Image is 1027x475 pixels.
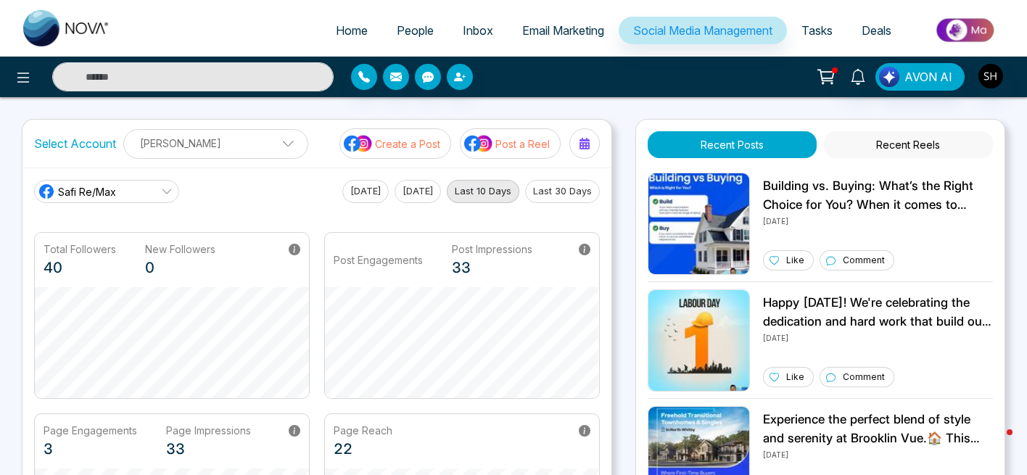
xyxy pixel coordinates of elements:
[342,180,389,203] button: [DATE]
[847,17,906,44] a: Deals
[336,23,368,38] span: Home
[44,423,137,438] p: Page Engagements
[875,63,965,91] button: AVON AI
[44,241,116,257] p: Total Followers
[447,180,519,203] button: Last 10 Days
[58,184,116,199] span: Safi Re/Max
[978,426,1012,460] iframe: Intercom live chat
[397,23,434,38] span: People
[463,23,493,38] span: Inbox
[787,17,847,44] a: Tasks
[334,423,392,438] p: Page Reach
[508,17,619,44] a: Email Marketing
[382,17,448,44] a: People
[452,257,532,278] p: 33
[334,438,392,460] p: 22
[904,68,952,86] span: AVON AI
[145,257,215,278] p: 0
[344,134,373,153] img: social-media-icon
[44,257,116,278] p: 40
[334,252,423,268] p: Post Engagements
[34,135,116,152] label: Select Account
[145,241,215,257] p: New Followers
[522,23,604,38] span: Email Marketing
[525,180,600,203] button: Last 30 Days
[786,371,804,384] p: Like
[978,64,1003,88] img: User Avatar
[321,17,382,44] a: Home
[448,17,508,44] a: Inbox
[460,128,561,159] button: social-media-iconPost a Reel
[452,241,532,257] p: Post Impressions
[824,131,993,158] button: Recent Reels
[862,23,891,38] span: Deals
[648,173,750,275] img: Unable to load img.
[619,17,787,44] a: Social Media Management
[763,214,993,227] p: [DATE]
[339,128,451,159] button: social-media-iconCreate a Post
[879,67,899,87] img: Lead Flow
[763,410,993,447] p: Experience the perfect blend of style and serenity at Brooklin Vue.🏠 This exclusive collection of...
[763,331,993,344] p: [DATE]
[786,254,804,267] p: Like
[495,136,550,152] p: Post a Reel
[44,438,137,460] p: 3
[375,136,440,152] p: Create a Post
[648,131,817,158] button: Recent Posts
[464,134,493,153] img: social-media-icon
[633,23,772,38] span: Social Media Management
[166,438,251,460] p: 33
[648,289,750,392] img: Unable to load img.
[913,14,1018,46] img: Market-place.gif
[23,10,110,46] img: Nova CRM Logo
[843,254,885,267] p: Comment
[395,180,441,203] button: [DATE]
[843,371,885,384] p: Comment
[763,177,993,214] p: Building vs. Buying: What’s the Right Choice for You? When it comes to homeownership, the decisio...
[763,447,993,460] p: [DATE]
[166,423,251,438] p: Page Impressions
[801,23,833,38] span: Tasks
[763,294,993,331] p: Happy [DATE]! We're celebrating the dedication and hard work that build our communities and drive...
[133,131,299,155] p: [PERSON_NAME]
